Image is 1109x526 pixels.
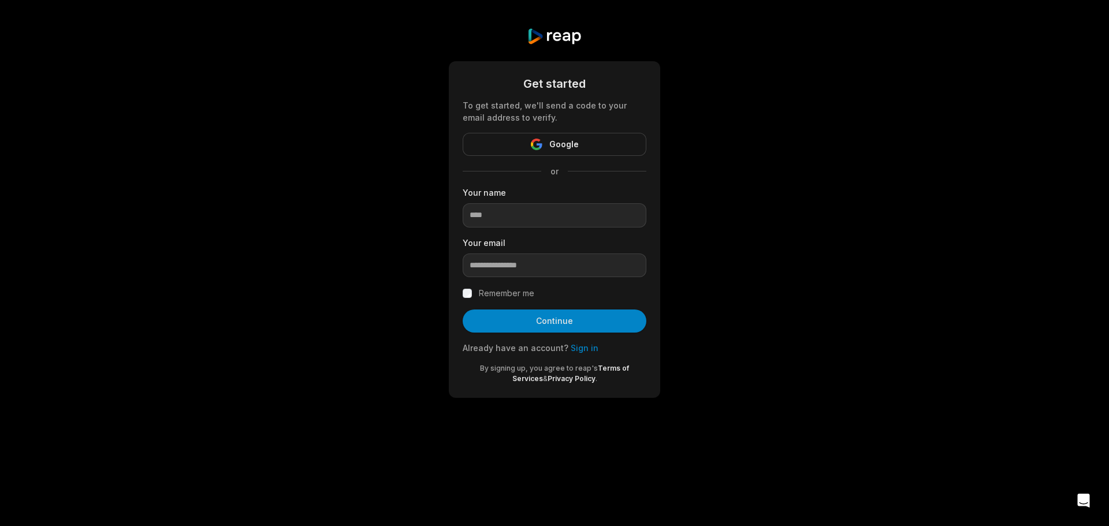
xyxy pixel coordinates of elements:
[479,286,534,300] label: Remember me
[548,374,596,383] a: Privacy Policy
[463,75,646,92] div: Get started
[480,364,598,372] span: By signing up, you agree to reap's
[549,137,579,151] span: Google
[463,133,646,156] button: Google
[596,374,597,383] span: .
[463,237,646,249] label: Your email
[1070,487,1097,514] div: Open Intercom Messenger
[463,343,568,353] span: Already have an account?
[463,99,646,124] div: To get started, we'll send a code to your email address to verify.
[463,309,646,333] button: Continue
[571,343,598,353] a: Sign in
[543,374,548,383] span: &
[463,186,646,199] label: Your name
[527,28,582,45] img: reap
[541,165,568,177] span: or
